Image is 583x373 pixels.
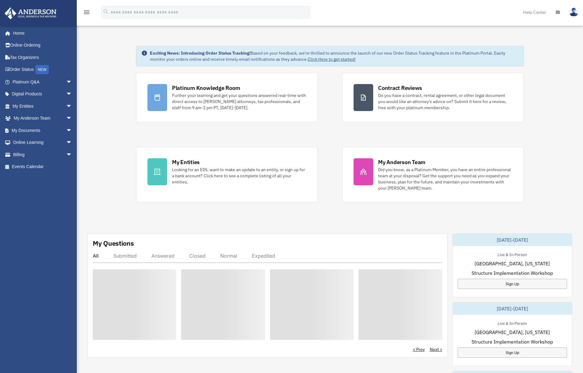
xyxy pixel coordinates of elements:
img: Anderson Advisors Platinum Portal [3,7,58,19]
span: arrow_drop_down [66,137,78,149]
div: Do you have a contract, rental agreement, or other legal document you would like an attorney's ad... [378,92,512,111]
div: Looking for an EIN, want to make an update to an entity, or sign up for a bank account? Click her... [172,167,306,185]
div: NEW [35,65,49,74]
a: Contract Reviews Do you have a contract, rental agreement, or other legal document you would like... [342,73,524,122]
a: My Anderson Team Did you know, as a Platinum Member, you have an entire professional team at your... [342,147,524,202]
a: My Anderson Teamarrow_drop_down [4,112,81,125]
a: Platinum Knowledge Room Further your learning and get your questions answered real-time with dire... [136,73,318,122]
a: Next > [430,346,442,352]
a: My Entitiesarrow_drop_down [4,100,81,112]
span: arrow_drop_down [66,88,78,101]
div: [DATE]-[DATE] [453,234,572,246]
span: arrow_drop_down [66,124,78,137]
span: Structure Implementation Workshop [471,338,553,345]
div: Platinum Knowledge Room [172,84,240,92]
div: [DATE]-[DATE] [453,302,572,315]
div: Closed [189,253,205,259]
a: Online Learningarrow_drop_down [4,137,81,149]
div: Live & In-Person [493,320,532,326]
a: Order StatusNEW [4,63,81,76]
div: Did you know, as a Platinum Member, you have an entire professional team at your disposal? Get th... [378,167,512,191]
div: Answered [151,253,174,259]
div: My Questions [93,239,134,248]
span: arrow_drop_down [66,76,78,88]
span: [GEOGRAPHIC_DATA], [US_STATE] [475,260,550,267]
a: Tax Organizers [4,51,81,63]
span: Structure Implementation Workshop [471,269,553,277]
img: User Pic [569,8,578,17]
i: search [103,8,109,15]
a: Billingarrow_drop_down [4,148,81,161]
div: Live & In-Person [493,251,532,257]
div: Submitted [113,253,137,259]
a: Online Ordering [4,39,81,52]
a: Events Calendar [4,161,81,173]
a: Click Here to get started! [308,56,356,62]
a: menu [83,11,90,16]
span: [GEOGRAPHIC_DATA], [US_STATE] [475,329,550,336]
a: Sign Up [458,279,567,289]
span: arrow_drop_down [66,112,78,125]
div: Contract Reviews [378,84,422,92]
a: My Entities Looking for an EIN, want to make an update to an entity, or sign up for a bank accoun... [136,147,318,202]
strong: Exciting News: Introducing Order Status Tracking! [150,50,251,56]
span: arrow_drop_down [66,148,78,161]
a: Home [4,27,78,39]
span: arrow_drop_down [66,100,78,113]
div: Normal [220,253,237,259]
div: My Anderson Team [378,158,425,166]
a: Sign Up [458,348,567,358]
div: All [93,253,99,259]
a: < Prev [413,346,425,352]
i: menu [83,9,90,16]
div: Expedited [252,253,275,259]
a: Platinum Q&Aarrow_drop_down [4,76,81,88]
div: Based on your feedback, we're thrilled to announce the launch of our new Order Status Tracking fe... [150,50,518,62]
a: Digital Productsarrow_drop_down [4,88,81,100]
div: Further your learning and get your questions answered real-time with direct access to [PERSON_NAM... [172,92,306,111]
a: My Documentsarrow_drop_down [4,124,81,137]
div: My Entities [172,158,200,166]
